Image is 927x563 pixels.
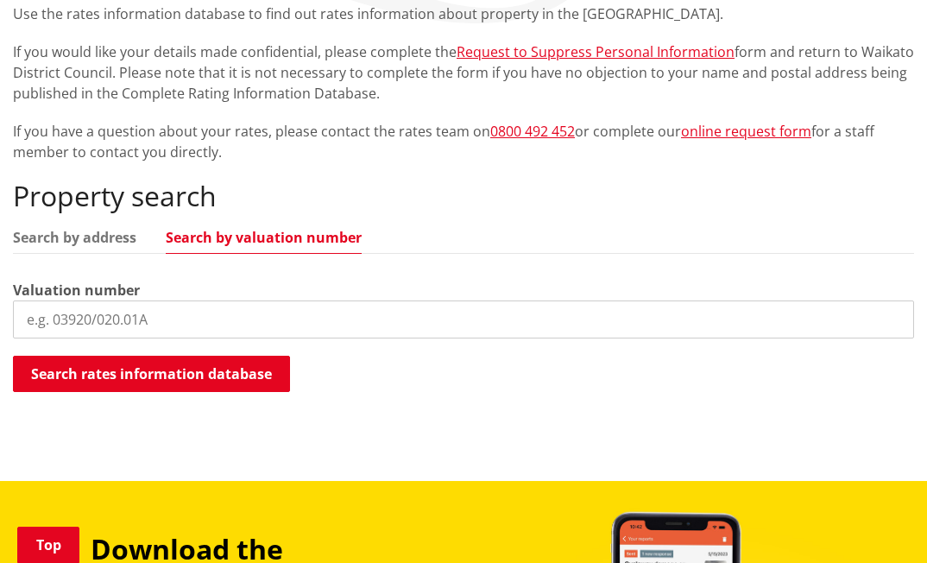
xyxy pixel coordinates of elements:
[17,527,79,563] a: Top
[13,180,914,212] h2: Property search
[848,490,910,553] iframe: Messenger Launcher
[13,356,290,392] button: Search rates information database
[13,41,914,104] p: If you would like your details made confidential, please complete the form and return to Waikato ...
[13,3,914,24] p: Use the rates information database to find out rates information about property in the [GEOGRAPHI...
[13,231,136,244] a: Search by address
[490,122,575,141] a: 0800 492 452
[13,300,914,338] input: e.g. 03920/020.01A
[457,42,735,61] a: Request to Suppress Personal Information
[166,231,362,244] a: Search by valuation number
[13,280,140,300] label: Valuation number
[681,122,811,141] a: online request form
[13,121,914,162] p: If you have a question about your rates, please contact the rates team on or complete our for a s...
